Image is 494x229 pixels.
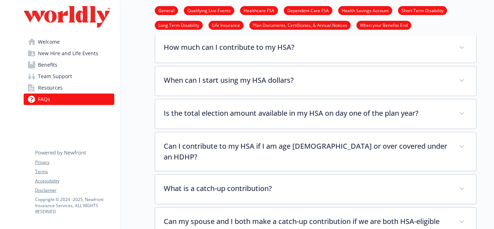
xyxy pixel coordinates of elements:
a: Disclaimer [35,187,114,194]
a: General [155,7,178,14]
a: Accessibility [35,178,114,184]
div: Is the total election amount available in my HSA on day one of the plan year? [155,99,476,129]
a: Plan Documents, Certificates, & Annual Notices [249,22,351,28]
p: Can I contribute to my HSA if I am age [DEMOGRAPHIC_DATA] or over covered under an HDHP? [164,141,450,162]
a: Terms [35,168,114,175]
div: Can I contribute to my HSA if I am age [DEMOGRAPHIC_DATA] or over covered under an HDHP? [155,132,476,171]
a: Healthcare FSA [240,7,278,14]
span: Team Support [38,71,72,82]
p: Copyright © 2024 - 2025 , Newfront Insurance Services, ALL RIGHTS RESERVED [35,196,114,215]
span: New Hire and Life Events [38,48,98,59]
span: Benefits [38,59,57,71]
div: What is a catch-up contribution? [155,175,476,204]
span: Resources [38,82,63,94]
a: Life Insurance [208,22,244,28]
a: Dependent Care FSA [284,7,332,14]
a: Benefits [24,59,114,71]
span: FAQs [38,94,50,105]
div: When can I start using my HSA dollars? [155,66,476,96]
p: How much can I contribute to my HSA? [164,42,450,53]
a: Short Term Disability [398,7,447,14]
a: Resources [24,82,114,94]
p: What is a catch-up contribution? [164,183,450,194]
div: How much can I contribute to my HSA? [155,33,476,63]
a: Health Savings Account [338,7,392,14]
p: Is the total election amount available in my HSA on day one of the plan year? [164,108,450,119]
a: Long Term Disability [155,22,203,28]
a: New Hire and Life Events [24,48,114,59]
a: Privacy [35,159,114,166]
span: Welcome [38,36,60,48]
a: Welcome [24,36,114,48]
a: Team Support [24,71,114,82]
p: When can I start using my HSA dollars? [164,75,450,86]
a: When your Benefits End [356,22,411,28]
a: Qualifying Live Events [184,7,234,14]
a: FAQs [24,94,114,105]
